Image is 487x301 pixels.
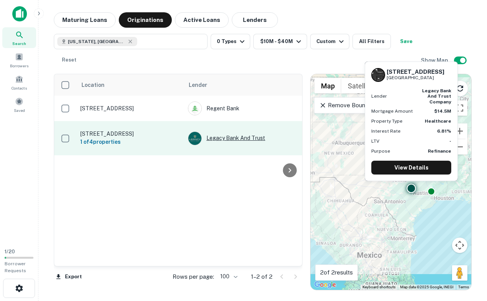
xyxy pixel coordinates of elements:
[2,50,36,70] a: Borrowers
[362,284,396,290] button: Keyboard shortcuts
[10,63,28,69] span: Borrowers
[14,107,25,113] span: Saved
[80,138,180,146] h6: 1 of 4 properties
[217,271,239,282] div: 100
[57,52,81,68] button: Reset
[232,12,278,28] button: Lenders
[458,285,469,289] a: Terms (opens in new tab)
[387,74,444,81] p: [GEOGRAPHIC_DATA]
[2,27,36,48] a: Search
[437,128,451,134] strong: 6.81%
[68,38,126,45] span: [US_STATE], [GEOGRAPHIC_DATA]
[119,12,172,28] button: Originations
[449,138,451,144] strong: -
[312,280,338,290] img: Google
[422,88,451,105] strong: legacy bank and trust company
[12,40,26,47] span: Search
[316,37,346,46] div: Custom
[54,271,84,283] button: Export
[54,12,116,28] button: Maturing Loans
[76,74,184,96] th: Location
[320,268,353,277] p: 2 of 2 results
[211,34,250,49] button: 0 Types
[434,108,451,114] strong: $14.5M
[312,280,338,290] a: Open this area in Google Maps (opens a new window)
[371,93,387,100] p: Lender
[341,78,379,93] button: Show satellite imagery
[2,94,36,115] a: Saved
[425,118,451,124] strong: Healthcare
[371,118,402,125] p: Property Type
[400,285,454,289] span: Map data ©2025 Google, INEGI
[452,238,467,253] button: Map camera controls
[310,34,349,49] button: Custom
[371,128,401,135] p: Interest Rate
[184,74,307,96] th: Lender
[80,105,180,112] p: [STREET_ADDRESS]
[371,138,379,145] p: LTV
[253,34,307,49] button: $10M - $40M
[188,131,303,145] div: Legacy Bank And Trust
[5,249,15,254] span: 1 / 20
[188,102,201,115] img: picture
[452,80,468,96] button: Reload search area
[452,100,467,116] button: Toggle fullscreen view
[352,34,391,49] button: All Filters
[394,34,419,49] button: Save your search to get updates of matches that match your search criteria.
[5,261,26,273] span: Borrower Requests
[387,68,444,75] h6: [STREET_ADDRESS]
[12,85,27,91] span: Contacts
[54,34,208,49] button: [US_STATE], [GEOGRAPHIC_DATA]
[12,6,27,22] img: capitalize-icon.png
[2,72,36,93] a: Contacts
[173,272,214,281] p: Rows per page:
[371,161,451,175] a: View Details
[188,132,201,145] img: picture
[314,78,341,93] button: Show street map
[319,101,376,110] p: Remove Boundary
[421,56,449,65] h6: Show Map
[452,139,467,155] button: Zoom out
[188,101,303,115] div: Regent Bank
[189,80,207,90] span: Lender
[311,74,471,290] div: 0 0
[80,130,180,137] p: [STREET_ADDRESS]
[371,108,413,115] p: Mortgage Amount
[81,80,115,90] span: Location
[371,148,390,155] p: Purpose
[251,272,273,281] p: 1–2 of 2
[428,148,451,154] strong: Refinance
[175,12,229,28] button: Active Loans
[449,239,487,276] iframe: Chat Widget
[452,123,467,139] button: Zoom in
